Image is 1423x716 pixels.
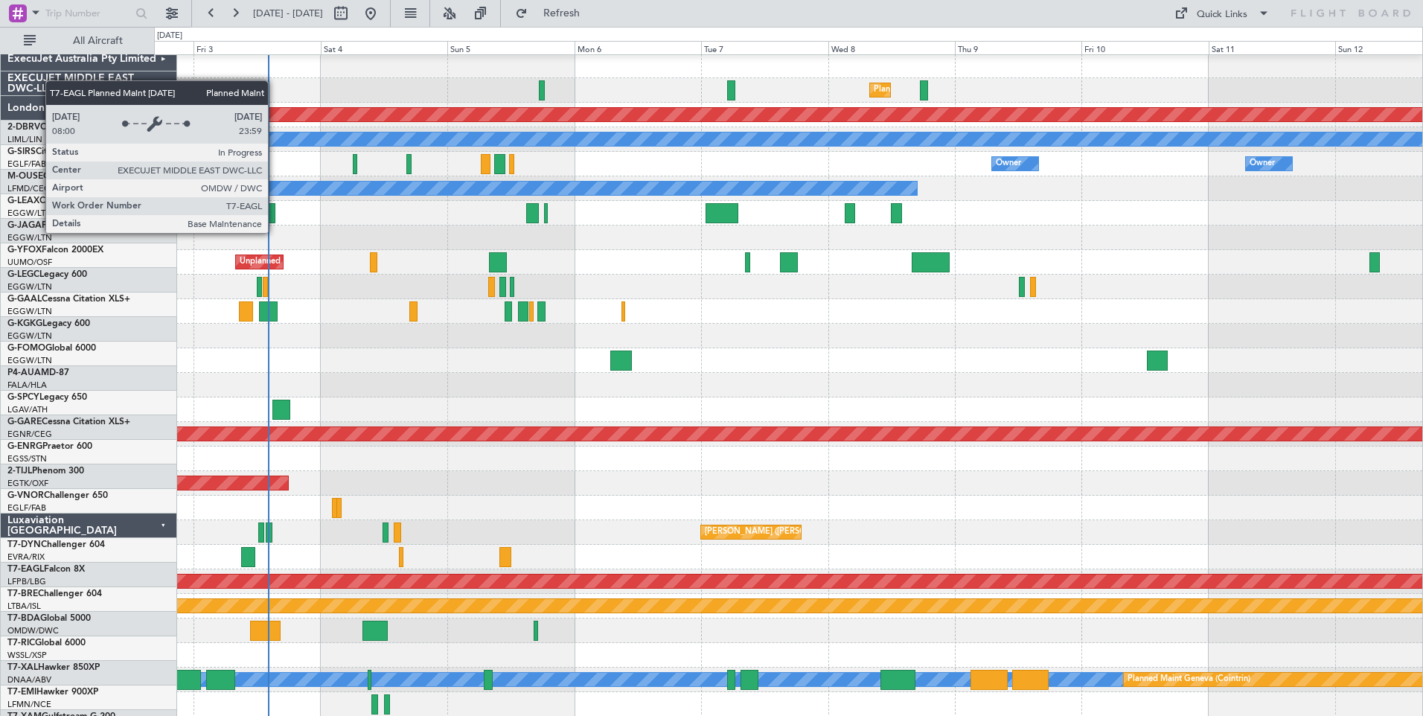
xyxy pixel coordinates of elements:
a: EGTK/OXF [7,478,48,489]
a: EGLF/FAB [7,159,46,170]
span: P4-AUA [7,368,41,377]
a: G-VNORChallenger 650 [7,491,108,500]
div: Tue 7 [701,41,828,54]
a: T7-BREChallenger 604 [7,589,102,598]
div: Fri 10 [1081,41,1208,54]
span: G-VNOR [7,491,44,500]
a: LIML/LIN [7,134,42,145]
a: T7-EMIHawker 900XP [7,688,98,697]
a: EGGW/LTN [7,208,52,219]
span: G-LEAX [7,196,39,205]
span: M-OUSE [7,172,43,181]
a: 2-DBRVCIRRUS VISION SF50 [7,123,129,132]
div: Unplanned Maint [GEOGRAPHIC_DATA] [240,251,392,273]
span: [DATE] - [DATE] [253,7,323,20]
a: T7-XALHawker 850XP [7,663,100,672]
a: LTBA/ISL [7,601,41,612]
a: G-JAGAPhenom 300 [7,221,94,230]
button: Refresh [508,1,598,25]
span: T7-EAGL [7,565,44,574]
a: T7-DYNChallenger 604 [7,540,105,549]
div: Planned Maint [GEOGRAPHIC_DATA] ([GEOGRAPHIC_DATA]) [874,79,1108,101]
a: EGGW/LTN [7,330,52,342]
a: EGGW/LTN [7,232,52,243]
span: T7-XAL [7,663,38,672]
div: Fri 3 [194,41,320,54]
span: 2-DBRV [7,123,40,132]
a: P4-AUAMD-87 [7,368,69,377]
span: G-LEGC [7,270,39,279]
span: G-FOMO [7,344,45,353]
span: 2-TIJL [7,467,32,476]
div: Owner [996,153,1021,175]
span: G-JAGA [7,221,42,230]
span: Refresh [531,8,593,19]
a: T7-RICGlobal 6000 [7,639,86,648]
a: T7-EAGLFalcon 8X [7,565,85,574]
span: T7-EMI [7,688,36,697]
span: G-YFOX [7,246,42,255]
span: T7-BDA [7,614,40,623]
div: [PERSON_NAME] ([PERSON_NAME] Intl) [705,521,861,543]
input: Trip Number [45,2,131,25]
span: G-ENRG [7,442,42,451]
a: EGLF/FAB [7,502,46,514]
a: EGGW/LTN [7,281,52,293]
a: T7-BDAGlobal 5000 [7,614,91,623]
a: G-SIRSCitation Excel [7,147,93,156]
a: M-OUSECitation Mustang [7,172,115,181]
div: Thu 9 [955,41,1081,54]
a: EGGW/LTN [7,355,52,366]
a: G-LEAXCessna Citation XLS [7,196,122,205]
a: G-YFOXFalcon 2000EX [7,246,103,255]
a: LFPB/LBG [7,576,46,587]
a: G-FOMOGlobal 6000 [7,344,96,353]
a: EVRA/RIX [7,552,45,563]
a: G-GAALCessna Citation XLS+ [7,295,130,304]
div: Sat 4 [321,41,447,54]
a: G-GARECessna Citation XLS+ [7,418,130,426]
div: Sun 5 [447,41,574,54]
div: Wed 8 [828,41,955,54]
button: All Aircraft [16,29,162,53]
a: LFMD/CEQ [7,183,51,194]
a: FALA/HLA [7,380,47,391]
a: LGAV/ATH [7,404,48,415]
div: [DATE] [157,30,182,42]
div: Planned Maint Geneva (Cointrin) [1128,668,1250,691]
a: LFMN/NCE [7,699,51,710]
div: Sat 11 [1209,41,1335,54]
span: G-KGKG [7,319,42,328]
a: EGSS/STN [7,453,47,464]
span: All Aircraft [39,36,157,46]
span: G-GAAL [7,295,42,304]
span: G-SIRS [7,147,36,156]
a: G-ENRGPraetor 600 [7,442,92,451]
div: Mon 6 [575,41,701,54]
a: DNAA/ABV [7,674,51,685]
a: EGGW/LTN [7,306,52,317]
a: G-KGKGLegacy 600 [7,319,90,328]
span: G-GARE [7,418,42,426]
a: 2-TIJLPhenom 300 [7,467,84,476]
a: UUMO/OSF [7,257,52,268]
a: G-SPCYLegacy 650 [7,393,87,402]
a: EGNR/CEG [7,429,52,440]
a: OMDW/DWC [7,625,59,636]
span: T7-BRE [7,589,38,598]
div: Quick Links [1197,7,1247,22]
button: Quick Links [1167,1,1277,25]
a: WSSL/XSP [7,650,47,661]
div: Owner [1250,153,1275,175]
span: T7-RIC [7,639,35,648]
span: G-SPCY [7,393,39,402]
a: G-LEGCLegacy 600 [7,270,87,279]
span: T7-DYN [7,540,41,549]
